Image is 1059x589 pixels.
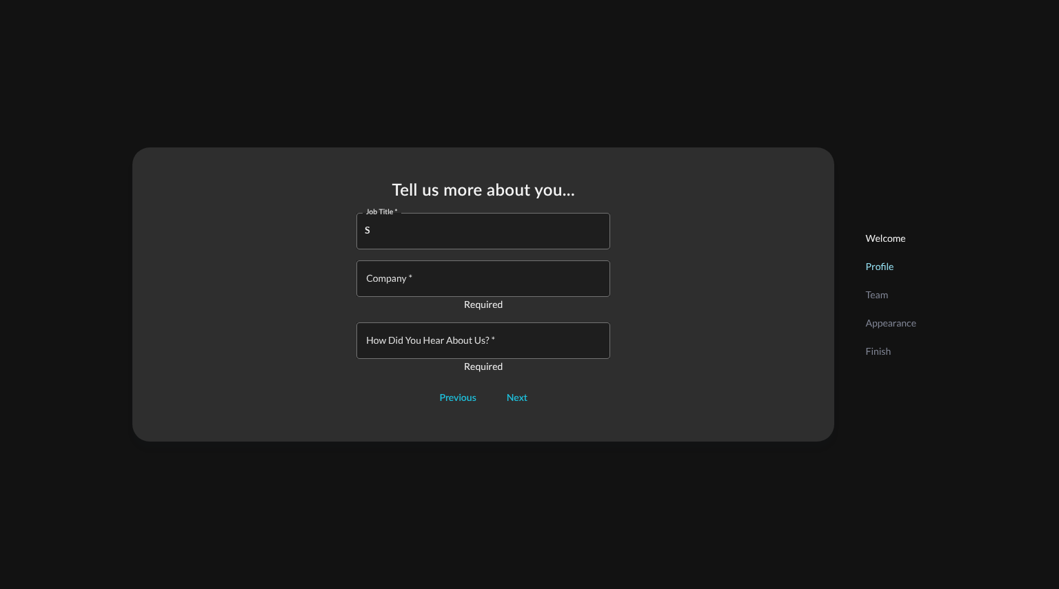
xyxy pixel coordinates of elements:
button: Next [498,387,536,409]
p: Required [356,297,610,311]
label: Job Title [366,207,398,218]
p: Required [356,359,610,373]
p: Welcome [865,231,916,245]
p: Appearance [865,316,916,330]
h2: Tell us more about you... [345,180,621,202]
p: Team [865,287,916,302]
p: Finish [865,344,916,358]
p: Profile [865,259,916,273]
button: Previous [431,387,484,409]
